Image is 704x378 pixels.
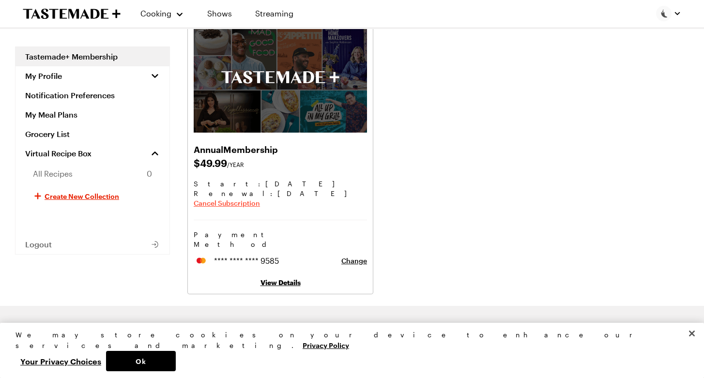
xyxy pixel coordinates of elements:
[227,161,244,168] span: /YEAR
[25,149,92,158] span: Virtual Recipe Box
[194,179,367,189] span: Start: [DATE]
[15,330,680,351] div: We may store cookies on your device to enhance our services and marketing.
[15,144,169,163] a: Virtual Recipe Box
[194,189,367,198] span: Renewal : [DATE]
[33,168,73,180] span: All Recipes
[106,351,176,371] button: Ok
[194,156,367,169] span: $ 49.99
[15,330,680,371] div: Privacy
[25,240,52,249] span: Logout
[15,47,169,66] a: Tastemade+ Membership
[15,184,169,208] button: Create New Collection
[15,105,169,124] a: My Meal Plans
[147,168,152,180] span: 0
[15,163,169,184] a: All Recipes0
[681,323,703,344] button: Close
[341,256,367,266] button: Change
[15,351,106,371] button: Your Privacy Choices
[15,124,169,144] a: Grocery List
[25,71,62,81] span: My Profile
[23,8,121,19] a: To Tastemade Home Page
[45,191,119,201] span: Create New Collection
[15,86,169,105] a: Notification Preferences
[140,2,184,25] button: Cooking
[194,230,367,249] h3: Payment Method
[194,142,367,156] h2: Annual Membership
[194,198,260,208] button: Cancel Subscription
[15,66,169,86] button: My Profile
[140,9,171,18] span: Cooking
[303,340,349,349] a: More information about your privacy, opens in a new tab
[260,278,301,287] a: View Details
[15,235,169,254] button: Logout
[194,256,208,265] img: mastercard logo
[656,6,681,21] button: Profile picture
[656,6,672,21] img: Profile picture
